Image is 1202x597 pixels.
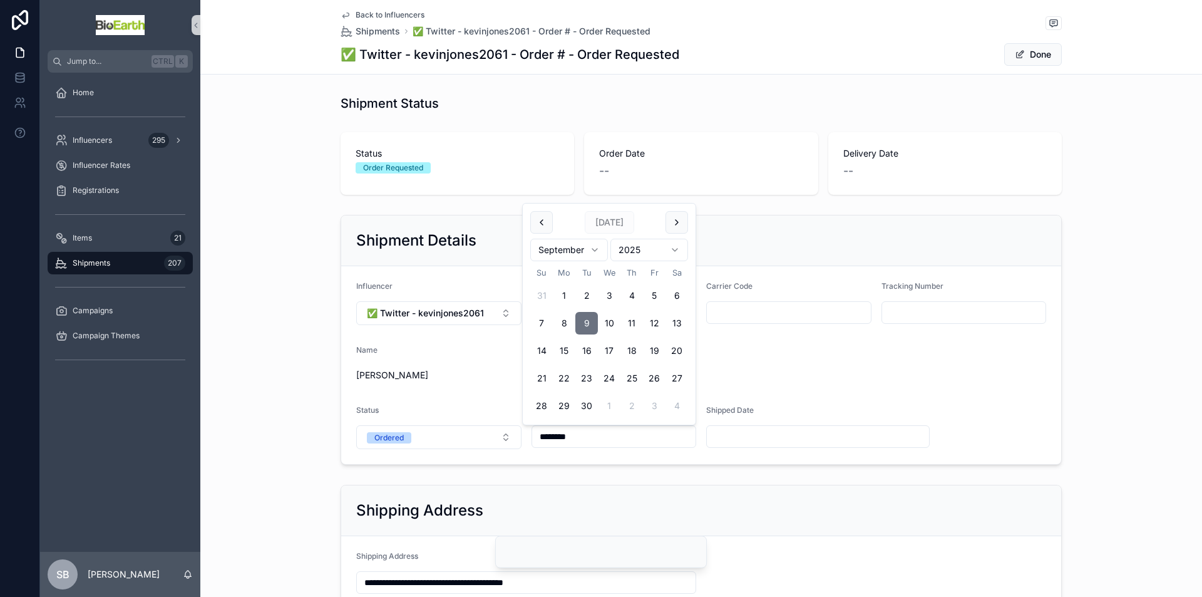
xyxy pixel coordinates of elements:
[356,147,559,160] span: Status
[620,266,643,279] th: Thursday
[575,266,598,279] th: Tuesday
[843,147,1047,160] span: Delivery Date
[620,340,643,362] button: Thursday, September 18th, 2025
[73,258,110,268] span: Shipments
[356,231,476,251] h2: Shipment Details
[575,284,598,307] button: Tuesday, September 2nd, 2025
[341,46,679,63] h1: ✅ Twitter - kevinjones2061 - Order # - Order Requested
[56,567,69,582] span: SB
[356,551,418,561] span: Shipping Address
[48,129,193,152] a: Influencers295
[881,281,943,291] span: Tracking Number
[356,301,521,325] button: Select Button
[553,266,575,279] th: Monday
[575,340,598,362] button: Tuesday, September 16th, 2025
[553,367,575,390] button: Monday, September 22nd, 2025
[530,284,553,307] button: Sunday, August 31st, 2025
[599,162,609,180] span: --
[356,425,521,449] button: Select Button
[665,367,688,390] button: Saturday, September 27th, 2025
[530,340,553,362] button: Sunday, September 14th, 2025
[575,312,598,335] button: Today, Tuesday, September 9th, 2025, selected
[356,345,378,355] span: Name
[706,281,753,291] span: Carrier Code
[665,266,688,279] th: Saturday
[48,179,193,202] a: Registrations
[341,25,400,38] a: Shipments
[665,284,688,307] button: Saturday, September 6th, 2025
[843,162,853,180] span: --
[643,340,665,362] button: Friday, September 19th, 2025
[341,95,439,112] h1: Shipment Status
[530,395,553,417] button: Sunday, September 28th, 2025
[356,405,379,415] span: Status
[553,312,575,335] button: Monday, September 8th, 2025
[530,367,553,390] button: Sunday, September 21st, 2025
[164,256,185,271] div: 207
[48,227,193,249] a: Items21
[48,50,193,73] button: Jump to...CtrlK
[598,284,620,307] button: Wednesday, September 3rd, 2025
[643,312,665,335] button: Friday, September 12th, 2025
[356,281,393,291] span: Influencer
[598,266,620,279] th: Wednesday
[643,395,665,417] button: Friday, October 3rd, 2025
[575,367,598,390] button: Tuesday, September 23rd, 2025
[73,88,94,98] span: Home
[598,395,620,417] button: Wednesday, October 1st, 2025
[598,340,620,362] button: Wednesday, September 17th, 2025
[643,284,665,307] button: Friday, September 5th, 2025
[73,233,92,243] span: Items
[48,324,193,347] a: Campaign Themes
[356,369,521,382] span: [PERSON_NAME]
[620,312,643,335] button: Thursday, September 11th, 2025
[598,312,620,335] button: Wednesday, September 10th, 2025
[530,266,553,279] th: Sunday
[598,367,620,390] button: Wednesday, September 24th, 2025
[413,25,650,38] a: ✅ Twitter - kevinjones2061 - Order # - Order Requested
[73,185,119,195] span: Registrations
[643,367,665,390] button: Friday, September 26th, 2025
[665,312,688,335] button: Saturday, September 13th, 2025
[67,56,146,66] span: Jump to...
[73,160,130,170] span: Influencer Rates
[367,307,484,319] span: ✅ Twitter - kevinjones2061
[88,568,160,581] p: [PERSON_NAME]
[575,395,598,417] button: Tuesday, September 30th, 2025
[148,133,169,148] div: 295
[356,25,400,38] span: Shipments
[73,331,140,341] span: Campaign Themes
[356,10,424,20] span: Back to Influencers
[374,432,404,444] div: Ordered
[48,154,193,177] a: Influencer Rates
[643,266,665,279] th: Friday
[363,162,423,174] div: Order Requested
[665,395,688,417] button: Saturday, October 4th, 2025
[48,252,193,274] a: Shipments207
[620,284,643,307] button: Thursday, September 4th, 2025
[553,395,575,417] button: Monday, September 29th, 2025
[530,312,553,335] button: Sunday, September 7th, 2025
[177,56,187,66] span: K
[706,405,754,415] span: Shipped Date
[73,135,112,145] span: Influencers
[341,10,424,20] a: Back to Influencers
[96,15,145,35] img: App logo
[620,367,643,390] button: Thursday, September 25th, 2025
[1004,43,1062,66] button: Done
[620,395,643,417] button: Thursday, October 2nd, 2025
[553,284,575,307] button: Monday, September 1st, 2025
[48,299,193,322] a: Campaigns
[530,266,688,417] table: September 2025
[40,73,200,386] div: scrollable content
[599,147,803,160] span: Order Date
[553,340,575,362] button: Monday, September 15th, 2025
[152,55,174,68] span: Ctrl
[665,340,688,362] button: Saturday, September 20th, 2025
[356,501,483,521] h2: Shipping Address
[170,231,185,246] div: 21
[48,81,193,104] a: Home
[73,306,113,316] span: Campaigns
